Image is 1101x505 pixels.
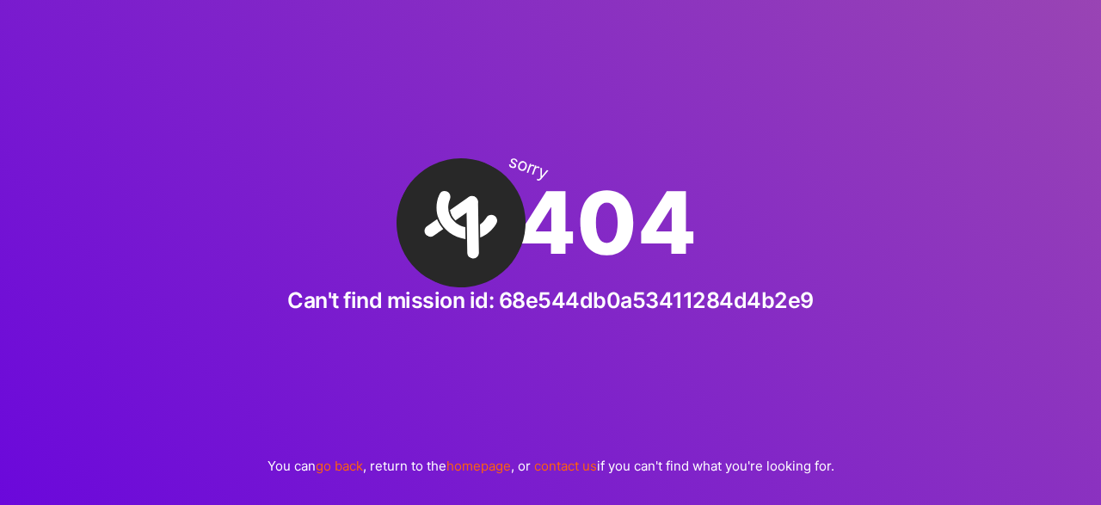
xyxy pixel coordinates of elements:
[287,287,814,313] h2: Can't find mission id: 68e544db0a53411284d4b2e9
[316,458,363,474] a: go back
[268,457,834,475] p: You can , return to the , or if you can't find what you're looking for.
[374,136,548,310] img: A·Team
[534,458,597,474] a: contact us
[405,158,697,287] div: 404
[506,151,550,182] div: sorry
[446,458,511,474] a: homepage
